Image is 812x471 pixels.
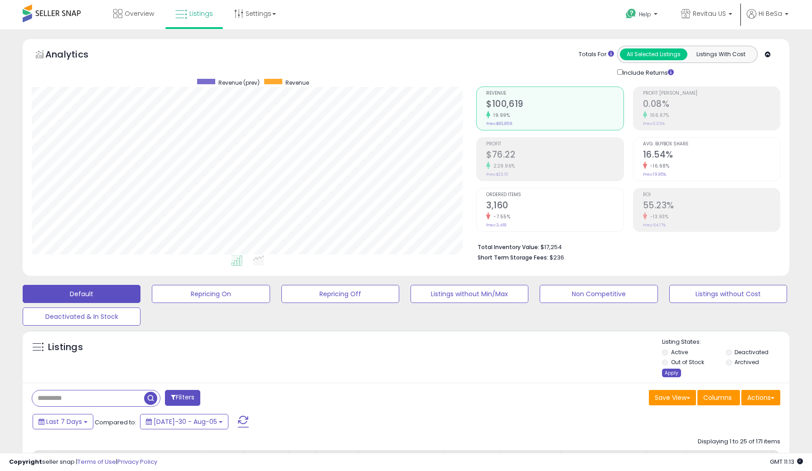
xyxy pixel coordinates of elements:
[478,243,539,251] b: Total Inventory Value:
[125,9,154,18] span: Overview
[285,79,309,87] span: Revenue
[647,213,669,220] small: -13.93%
[486,200,623,212] h2: 3,160
[669,285,787,303] button: Listings without Cost
[643,91,780,96] span: Profit [PERSON_NAME]
[490,163,515,169] small: 229.96%
[77,457,116,466] a: Terms of Use
[741,390,780,405] button: Actions
[643,192,780,197] span: ROI
[671,348,688,356] label: Active
[46,417,82,426] span: Last 7 Days
[747,9,788,29] a: Hi BeSa
[9,457,42,466] strong: Copyright
[189,9,213,18] span: Listings
[490,112,510,119] small: 19.99%
[649,390,696,405] button: Save View
[140,414,228,429] button: [DATE]-30 - Aug-05
[643,121,665,126] small: Prev: 0.03%
[662,369,681,377] div: Apply
[643,99,780,111] h2: 0.08%
[281,285,399,303] button: Repricing Off
[33,414,93,429] button: Last 7 Days
[703,393,732,402] span: Columns
[218,79,260,87] span: Revenue (prev)
[550,253,564,262] span: $236
[610,67,685,77] div: Include Returns
[625,8,637,19] i: Get Help
[45,48,106,63] h5: Analytics
[643,142,780,147] span: Avg. Buybox Share
[486,99,623,111] h2: $100,619
[478,254,548,261] b: Short Term Storage Fees:
[490,213,510,220] small: -7.55%
[540,285,657,303] button: Non Competitive
[759,9,782,18] span: Hi BeSa
[48,341,83,354] h5: Listings
[735,358,759,366] label: Archived
[23,308,140,326] button: Deactivated & In Stock
[687,48,754,60] button: Listings With Cost
[152,285,270,303] button: Repricing On
[643,200,780,212] h2: 55.23%
[486,91,623,96] span: Revenue
[478,241,773,252] li: $17,254
[693,9,726,18] span: Revitau US
[639,10,651,18] span: Help
[165,390,200,406] button: Filters
[671,358,704,366] label: Out of Stock
[486,222,506,228] small: Prev: 3,418
[486,172,508,177] small: Prev: $23.10
[698,437,780,446] div: Displaying 1 to 25 of 171 items
[770,457,803,466] span: 2025-08-13 11:13 GMT
[117,457,157,466] a: Privacy Policy
[486,149,623,162] h2: $76.22
[9,458,157,466] div: seller snap | |
[619,1,667,29] a: Help
[620,48,687,60] button: All Selected Listings
[643,149,780,162] h2: 16.54%
[647,112,669,119] small: 166.67%
[486,142,623,147] span: Profit
[735,348,768,356] label: Deactivated
[662,338,789,346] p: Listing States:
[579,50,614,59] div: Totals For
[643,222,666,228] small: Prev: 64.17%
[95,418,136,427] span: Compared to:
[486,121,512,126] small: Prev: $83,859
[486,192,623,197] span: Ordered Items
[697,390,740,405] button: Columns
[154,417,217,426] span: [DATE]-30 - Aug-05
[643,172,666,177] small: Prev: 19.85%
[23,285,140,303] button: Default
[411,285,528,303] button: Listings without Min/Max
[647,163,670,169] small: -16.68%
